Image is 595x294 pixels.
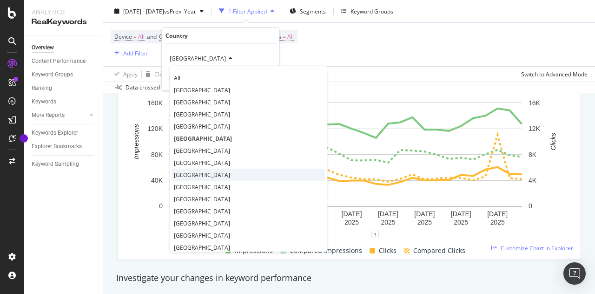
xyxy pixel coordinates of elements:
div: 1 [371,231,379,238]
span: = [283,33,286,41]
text: 0 [529,202,532,210]
text: 40K [151,177,163,184]
span: [DATE] - [DATE] [123,7,164,15]
text: Impressions [132,124,140,159]
text: [DATE] [378,210,398,218]
button: Add Filter [111,48,148,59]
span: Country [159,33,179,41]
div: Content Performance [32,56,86,66]
div: Keywords [32,97,56,107]
button: Segments [286,4,330,19]
text: 0 [159,202,163,210]
button: [DATE] - [DATE]vsPrev. Year [111,4,207,19]
span: All [287,30,294,43]
div: Country [165,32,188,40]
div: 1 Filter Applied [228,7,267,15]
div: More Reports [32,110,65,120]
div: Clear [154,70,168,78]
text: 2025 [490,219,505,226]
svg: A chart. [125,72,566,234]
div: Keyword Groups [350,7,393,15]
a: Keywords Explorer [32,128,96,138]
span: [GEOGRAPHIC_DATA] [174,219,230,227]
text: 120K [147,125,163,132]
span: Segments [300,7,326,15]
text: 160K [147,99,163,107]
span: [GEOGRAPHIC_DATA] [174,110,230,118]
span: [GEOGRAPHIC_DATA] [174,98,230,106]
button: Keyword Groups [337,4,397,19]
div: Overview [32,43,54,53]
span: [GEOGRAPHIC_DATA] [174,158,230,166]
button: Apply [111,67,138,82]
div: Open Intercom Messenger [563,262,586,285]
text: 2025 [417,219,432,226]
div: RealKeywords [32,17,95,27]
button: Clear [142,67,168,82]
div: Keyword Sampling [32,159,79,169]
text: 2025 [381,219,395,226]
a: More Reports [32,110,87,120]
div: Ranking [32,83,52,93]
div: Keywords Explorer [32,128,78,138]
div: Keyword Groups [32,70,73,80]
span: All [174,74,180,82]
text: 8K [529,151,537,158]
span: vs Prev. Year [164,7,196,15]
button: 1 Filter Applied [215,4,278,19]
div: Analytics [32,7,95,17]
a: Keyword Groups [32,70,96,80]
text: 2025 [454,219,468,226]
text: 16K [529,99,541,107]
span: [GEOGRAPHIC_DATA] [170,55,226,62]
text: [DATE] [414,210,435,218]
text: [DATE] [451,210,471,218]
a: Explorer Bookmarks [32,142,96,151]
text: 12K [529,125,541,132]
span: [GEOGRAPHIC_DATA] [174,134,232,142]
span: All [138,30,145,43]
span: Customize Chart in Explorer [501,244,573,252]
span: Compared Clicks [413,245,465,256]
a: Ranking [32,83,96,93]
span: [GEOGRAPHIC_DATA] [174,231,230,239]
text: 2025 [344,219,359,226]
a: Customize Chart in Explorer [491,244,573,252]
span: [GEOGRAPHIC_DATA] [174,195,230,203]
a: Content Performance [32,56,96,66]
span: [GEOGRAPHIC_DATA] [174,183,230,191]
button: Cancel [165,74,195,83]
span: Device [114,33,132,41]
span: = [133,33,137,41]
span: [GEOGRAPHIC_DATA] [174,207,230,215]
div: Add Filter [123,49,148,57]
span: Clicks [379,245,397,256]
div: Tooltip anchor [20,134,28,143]
button: Switch to Advanced Mode [517,67,588,82]
span: [GEOGRAPHIC_DATA] [174,243,230,251]
span: [GEOGRAPHIC_DATA] [174,146,230,154]
span: [GEOGRAPHIC_DATA] [174,171,230,178]
span: [GEOGRAPHIC_DATA] [174,122,230,130]
div: Explorer Bookmarks [32,142,82,151]
text: [DATE] [342,210,362,218]
div: Investigate your changes in keyword performance [116,272,582,284]
div: Apply [123,70,138,78]
text: [DATE] [487,210,508,218]
text: Clicks [549,133,557,150]
div: Data crossed with the Crawl [126,83,198,92]
text: 80K [151,151,163,158]
a: Overview [32,43,96,53]
a: Keywords [32,97,96,107]
div: Switch to Advanced Mode [521,70,588,78]
text: 4K [529,177,537,184]
span: and [147,33,157,41]
a: Keyword Sampling [32,159,96,169]
span: [GEOGRAPHIC_DATA] [174,86,230,94]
